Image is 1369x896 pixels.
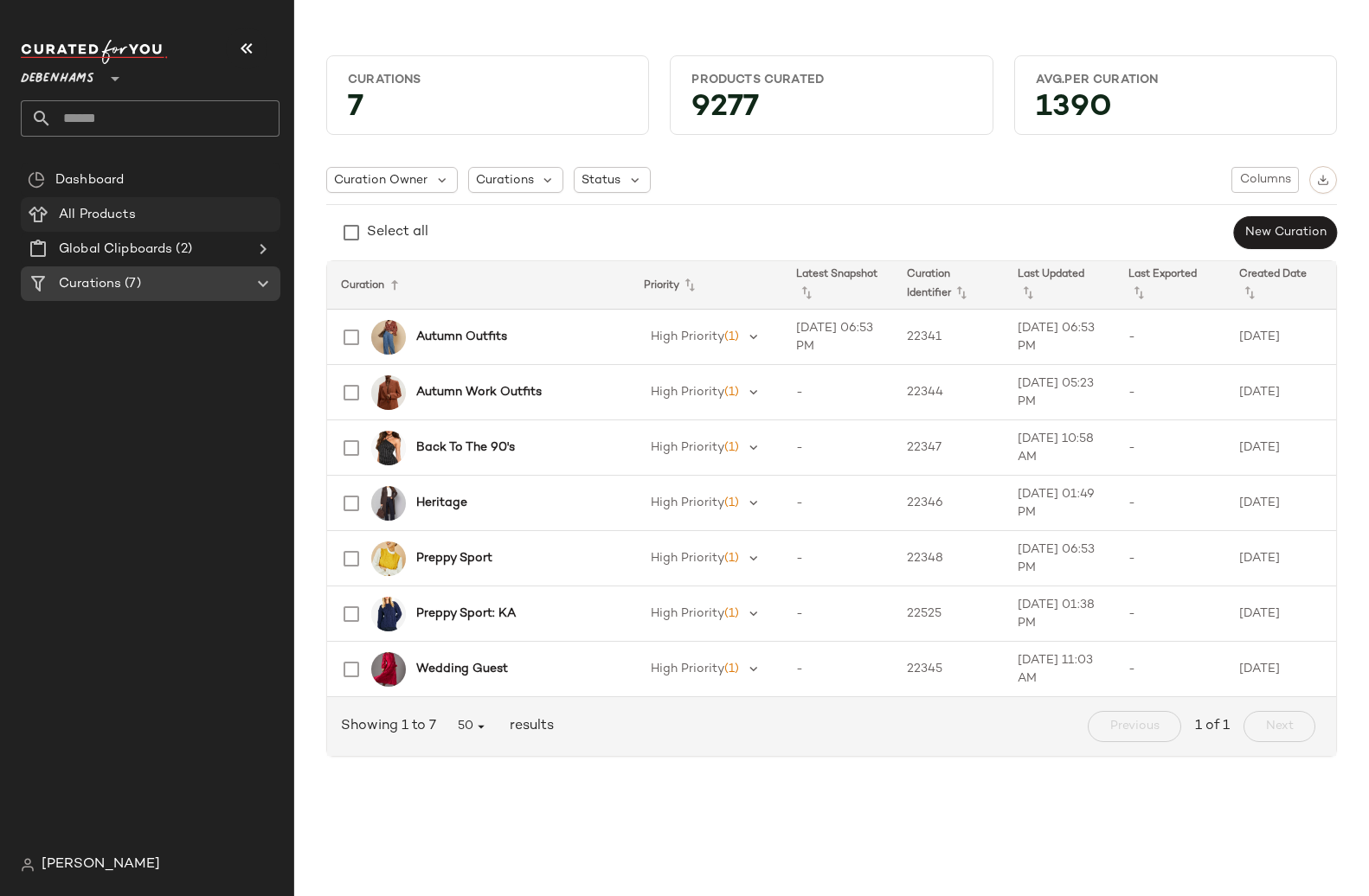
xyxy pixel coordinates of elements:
td: [DATE] 01:49 PM [1004,476,1115,531]
span: High Priority [651,330,724,343]
span: High Priority [651,607,724,620]
span: (7) [121,274,140,294]
img: byy15856_ginger_xl [371,320,406,355]
td: - [782,420,893,476]
td: - [1115,310,1225,365]
b: Autumn Outfits [416,328,507,346]
b: Wedding Guest [416,660,508,678]
span: (1) [724,607,739,620]
span: (1) [724,496,739,509]
td: 22344 [893,365,1004,420]
span: (1) [724,386,739,399]
span: High Priority [651,662,724,675]
span: Curations [59,274,121,294]
span: (1) [724,662,739,675]
img: hzz23101_black_xl [371,431,406,465]
span: High Priority [651,386,724,399]
td: [DATE] 06:53 PM [1004,531,1115,586]
span: High Priority [651,552,724,565]
td: [DATE] [1225,310,1336,365]
div: Select all [367,222,428,243]
span: 50 [457,719,489,734]
td: 22525 [893,586,1004,642]
div: Curations [348,72,627,88]
img: svg%3e [21,858,35,872]
td: [DATE] 06:53 PM [1004,310,1115,365]
div: Products Curated [691,72,971,88]
div: Avg.per Curation [1036,72,1315,88]
span: All Products [59,205,136,225]
th: Last Exported [1115,261,1225,310]
b: Preppy Sport [416,549,492,567]
img: bcc10065_raspberry_xl [371,652,406,687]
span: Showing 1 to 7 [341,716,443,737]
th: Latest Snapshot [782,261,893,310]
td: - [1115,642,1225,697]
td: [DATE] [1225,586,1336,642]
td: - [782,476,893,531]
td: - [782,586,893,642]
img: m5056562351482_mustard_xl [371,541,406,576]
td: 22345 [893,642,1004,697]
span: results [503,716,554,737]
th: Last Updated [1004,261,1115,310]
div: 1390 [1022,95,1329,127]
span: New Curation [1244,226,1327,240]
span: High Priority [651,496,724,509]
th: Curation [327,261,630,310]
td: [DATE] [1225,476,1336,531]
td: [DATE] 10:58 AM [1004,420,1115,476]
td: - [1115,365,1225,420]
button: Columns [1231,167,1299,193]
span: (1) [724,330,739,343]
span: Status [582,171,620,189]
span: Global Clipboards [59,240,172,259]
td: [DATE] 05:23 PM [1004,365,1115,420]
span: (2) [172,240,191,259]
td: [DATE] 11:03 AM [1004,642,1115,697]
td: [DATE] [1225,642,1336,697]
span: Columns [1239,173,1291,187]
td: - [1115,476,1225,531]
th: Curation Identifier [893,261,1004,310]
img: hzz06544_navy_xl [371,597,406,631]
img: svg%3e [28,171,45,189]
td: [DATE] 01:38 PM [1004,586,1115,642]
span: (1) [724,441,739,454]
span: 1 of 1 [1195,716,1230,737]
span: High Priority [651,441,724,454]
td: - [782,365,893,420]
div: 9277 [678,95,985,127]
td: [DATE] 06:53 PM [782,310,893,365]
b: Heritage [416,494,467,512]
td: - [782,531,893,586]
span: Curation Owner [334,171,427,189]
button: New Curation [1234,216,1337,249]
td: [DATE] [1225,531,1336,586]
th: Priority [630,261,782,310]
td: 22346 [893,476,1004,531]
button: 50 [443,711,503,742]
div: 7 [334,95,641,127]
b: Autumn Work Outfits [416,383,542,401]
td: - [1115,531,1225,586]
span: [PERSON_NAME] [42,854,160,875]
td: - [1115,586,1225,642]
span: Curations [476,171,534,189]
b: Preppy Sport: KA [416,605,516,623]
img: svg%3e [1317,174,1329,186]
td: - [782,642,893,697]
b: Back To The 90's [416,438,515,457]
td: [DATE] [1225,420,1336,476]
img: bkk24846_rust_xl [371,375,406,410]
span: (1) [724,552,739,565]
td: 22348 [893,531,1004,586]
span: Debenhams [21,59,94,90]
td: [DATE] [1225,365,1336,420]
td: - [1115,420,1225,476]
td: 22347 [893,420,1004,476]
span: Dashboard [55,170,124,190]
td: 22341 [893,310,1004,365]
th: Created Date [1225,261,1336,310]
img: byy15683_chocolate_xl [371,486,406,521]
